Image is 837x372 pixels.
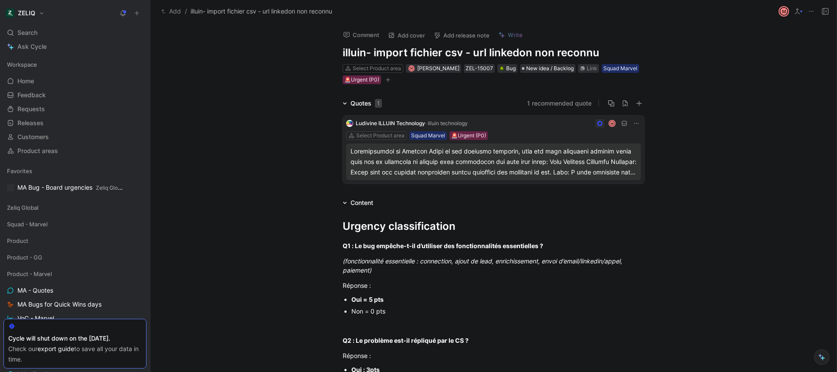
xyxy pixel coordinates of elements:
button: Add cover [384,29,429,41]
span: New idea / Backlog [526,64,574,73]
div: ZEL-15007 [466,64,493,73]
div: Réponse : [343,351,644,360]
span: Workspace [7,60,37,69]
a: Home [3,75,146,88]
span: Zeliq Global [7,203,38,212]
div: Check our to save all your data in time. [8,344,142,365]
span: Product - GG [7,253,42,262]
span: Product areas [17,147,58,155]
a: Requests [3,102,146,116]
div: Quotes [350,98,382,109]
div: Quotes1 [339,98,385,109]
div: Loremipsumdol si Ametcon Adipi el sed doeiusmo temporin, utla etd magn aliquaeni adminim venia qu... [350,146,636,177]
div: Product - GG [3,251,146,266]
div: Workspace [3,58,146,71]
div: Squad Marvel [411,131,445,140]
div: M [609,121,615,126]
a: MA Bug - Board urgenciesZeliq Global [3,181,146,194]
div: 🚨Urgent (P0) [344,75,379,84]
div: Search [3,26,146,39]
span: Home [17,77,34,85]
div: Bug [499,64,516,73]
div: 1 [375,99,382,108]
span: Product [7,236,28,245]
div: Favorites [3,164,146,177]
div: Squad Marvel [603,64,637,73]
button: Add release note [430,29,493,41]
img: 🪲 [499,66,504,71]
div: Squad - Marvel [3,218,146,233]
div: Content [350,198,373,208]
span: Zeliq Global [96,184,125,191]
h1: ZELIQ [18,9,35,17]
span: Search [17,27,37,38]
a: MA Bugs for Quick Wins days [3,298,146,311]
a: export guide [37,345,74,352]
button: Write [494,29,527,41]
button: ZELIQZELIQ [3,7,47,19]
strong: Oui = 5 pts [351,296,384,303]
span: Releases [17,119,44,127]
span: VoC - Marvel [17,314,54,323]
div: Squad - Marvel [3,218,146,231]
img: logo [346,120,353,127]
a: MA - Quotes [3,284,146,297]
div: Zeliq Global [3,201,146,214]
div: Non = 0 pts [351,307,644,316]
span: Write [508,31,523,39]
h1: illuin- import fichier csv - url linkedon non reconnu [343,46,644,60]
span: MA Bug - Board urgencies [17,183,124,192]
strong: Q2 : Le problème est-il répliqué par le CS ? [343,337,469,344]
span: MA Bugs for Quick Wins days [17,300,102,309]
a: VoC - Marvel [3,312,146,325]
span: [PERSON_NAME] [417,65,459,72]
span: illuin- import fichier csv - url linkedon non reconnu [191,6,332,17]
span: Feedback [17,91,46,99]
a: Ask Cycle [3,40,146,53]
a: Product areas [3,144,146,157]
span: · illuin technology [425,120,468,126]
span: MA - Quotes [17,286,53,295]
em: (fonctionnalité essentielle : connection, ajout de lead, enrichissement, envoi d’email/linkedin/a... [343,257,624,274]
button: Add [159,6,183,17]
div: Product [3,234,146,250]
div: M [779,7,788,16]
div: Select Product area [353,64,401,73]
span: Requests [17,105,45,113]
span: / [185,6,187,17]
div: Content [339,198,377,208]
button: Comment [339,29,383,41]
span: Ludivine ILLUIN Technology [356,120,425,126]
div: 🚨Urgent (P0) [451,131,486,140]
a: Releases [3,116,146,130]
span: Ask Cycle [17,41,47,52]
img: ZELIQ [6,9,14,17]
span: Customers [17,133,49,141]
button: 1 recommended quote [527,98,592,109]
div: Zeliq Global [3,201,146,217]
div: Select Product area [356,131,405,140]
div: New idea / Backlog [520,64,575,73]
div: Link [587,64,597,73]
div: Cycle will shut down on the [DATE]. [8,333,142,344]
span: Product - Marvel [7,270,52,278]
span: Squad - Marvel [7,220,48,229]
div: 🪲Bug [497,64,517,73]
a: Feedback [3,89,146,102]
div: Product - Marvel [3,267,146,280]
strong: Q1 : Le bug empêche-t-il d’utiliser des fonctionnalités essentielles ? [343,242,543,249]
div: Product - GG [3,251,146,264]
div: Réponse : [343,281,644,290]
div: Urgency classification [343,218,644,234]
span: Favorites [7,167,32,175]
div: Product [3,234,146,247]
div: M [409,66,414,71]
a: Customers [3,130,146,143]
